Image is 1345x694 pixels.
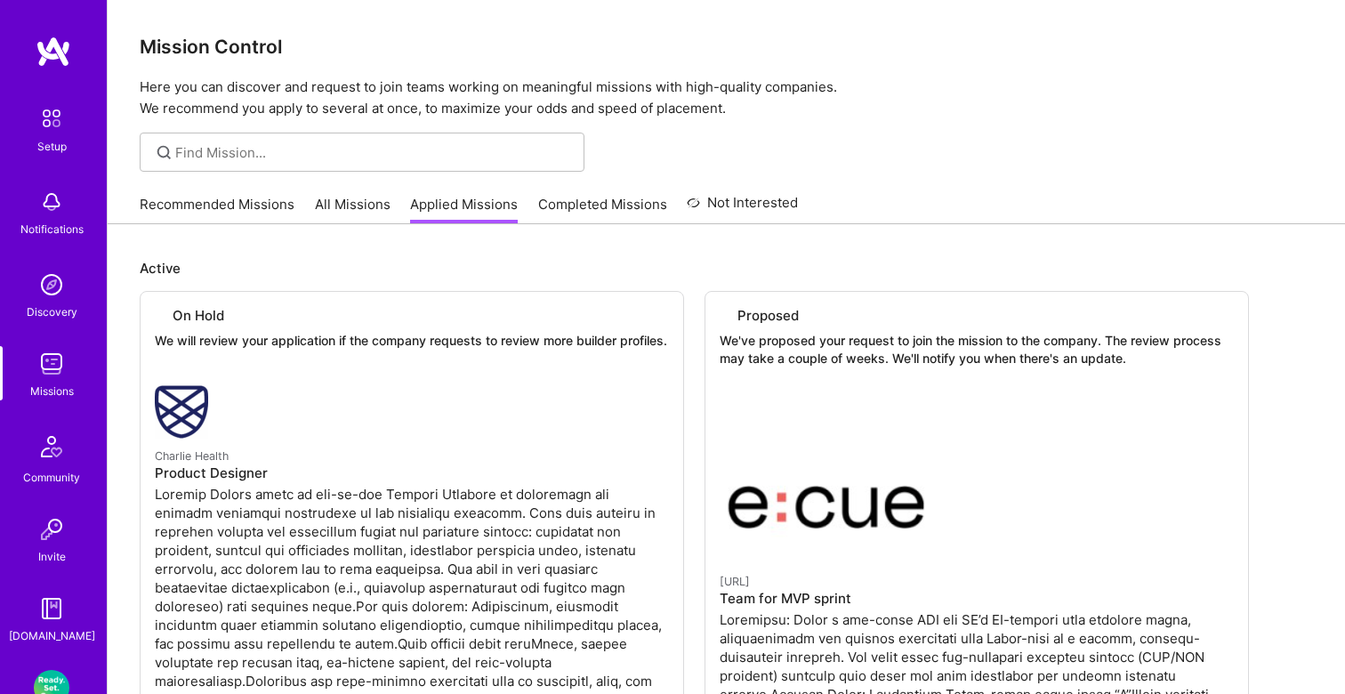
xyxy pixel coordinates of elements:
[34,267,69,303] img: discovery
[687,192,798,224] a: Not Interested
[27,303,77,321] div: Discovery
[20,220,84,238] div: Notifications
[38,547,66,566] div: Invite
[34,184,69,220] img: bell
[173,306,224,325] span: On Hold
[34,512,69,547] img: Invite
[140,77,1313,119] p: Here you can discover and request to join teams working on meaningful missions with high-quality ...
[737,306,799,325] span: Proposed
[36,36,71,68] img: logo
[33,100,70,137] img: setup
[34,346,69,382] img: teamwork
[37,137,67,156] div: Setup
[538,195,667,224] a: Completed Missions
[23,468,80,487] div: Community
[155,385,208,439] img: Charlie Health company logo
[155,449,229,463] small: Charlie Health
[315,195,391,224] a: All Missions
[30,382,74,400] div: Missions
[154,142,174,163] i: icon SearchGrey
[140,36,1313,58] h3: Mission Control
[140,195,294,224] a: Recommended Missions
[9,626,95,645] div: [DOMAIN_NAME]
[720,332,1234,367] p: We've proposed your request to join the mission to the company. The review process may take a cou...
[140,259,1313,278] p: Active
[175,143,571,162] input: Find Mission...
[30,425,73,468] img: Community
[155,332,669,350] p: We will review your application if the company requests to review more builder profiles.
[410,195,518,224] a: Applied Missions
[155,465,669,481] h4: Product Designer
[34,591,69,626] img: guide book
[720,591,1234,607] h4: Team for MVP sprint
[720,575,750,588] small: [URL]
[720,402,937,564] img: Ecue.ai company logo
